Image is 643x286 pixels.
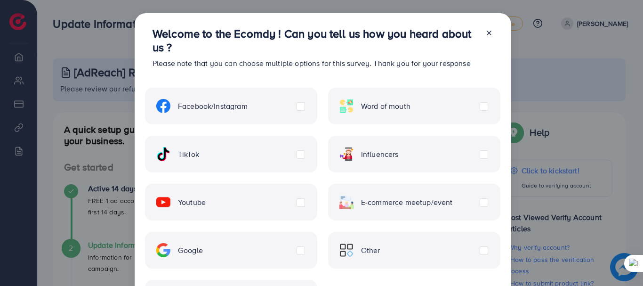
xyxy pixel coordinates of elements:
img: ic-youtube.715a0ca2.svg [156,195,170,209]
img: ic-word-of-mouth.a439123d.svg [339,99,354,113]
span: Word of mouth [361,101,410,112]
img: ic-influencers.a620ad43.svg [339,147,354,161]
img: ic-ecommerce.d1fa3848.svg [339,195,354,209]
span: E-commerce meetup/event [361,197,453,208]
span: Youtube [178,197,206,208]
img: ic-tiktok.4b20a09a.svg [156,147,170,161]
span: Influencers [361,149,399,160]
img: ic-google.5bdd9b68.svg [156,243,170,257]
span: Facebook/Instagram [178,101,248,112]
span: Google [178,245,203,256]
p: Please note that you can choose multiple options for this survey. Thank you for your response [153,57,478,69]
img: ic-other.99c3e012.svg [339,243,354,257]
h3: Welcome to the Ecomdy ! Can you tell us how you heard about us ? [153,27,478,54]
span: TikTok [178,149,199,160]
img: ic-facebook.134605ef.svg [156,99,170,113]
span: Other [361,245,380,256]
